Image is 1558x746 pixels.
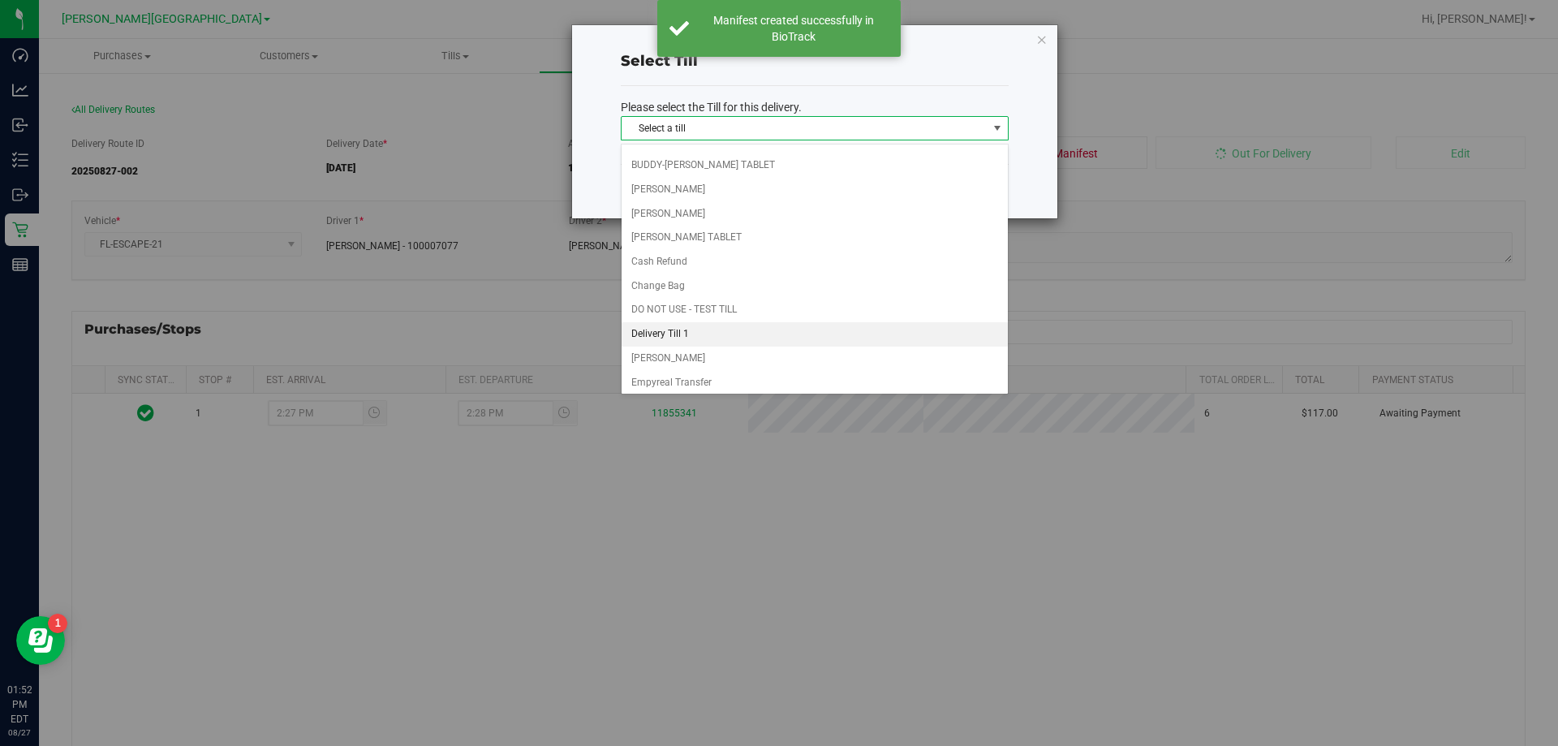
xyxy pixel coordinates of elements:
li: [PERSON_NAME] [622,202,1008,226]
li: [PERSON_NAME] [622,178,1008,202]
p: Please select the Till for this delivery. [621,99,1009,116]
iframe: Resource center unread badge [48,614,67,633]
span: select [987,117,1007,140]
li: [PERSON_NAME] TABLET [622,226,1008,250]
li: Empyreal Transfer [622,371,1008,395]
li: Change Bag [622,274,1008,299]
span: Select Till [621,52,698,70]
li: BUDDY-[PERSON_NAME] TABLET [622,153,1008,178]
li: Delivery Till 1 [622,322,1008,347]
span: Select a till [622,117,988,140]
iframe: Resource center [16,616,65,665]
li: Cash Refund [622,250,1008,274]
li: [PERSON_NAME] [622,347,1008,371]
div: Manifest created successfully in BioTrack [698,12,889,45]
li: DO NOT USE - TEST TILL [622,298,1008,322]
